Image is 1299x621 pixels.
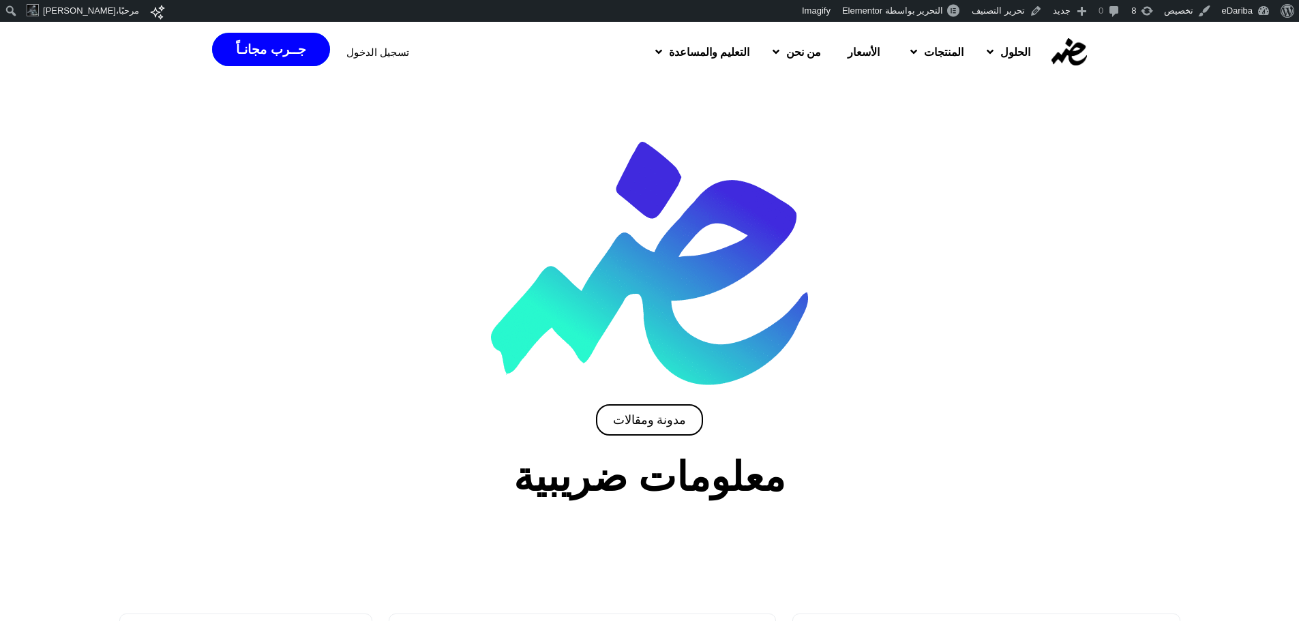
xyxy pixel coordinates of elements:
[212,33,329,66] a: جــرب مجانـاً
[897,34,973,70] a: المنتجات
[973,34,1040,70] a: الحلول
[831,34,897,70] a: الأسعار
[1000,44,1030,60] span: الحلول
[669,44,749,60] span: التعليم والمساعدة
[842,5,943,16] span: التحرير بواسطة Elementor
[1051,38,1087,65] img: eDariba
[243,455,1056,499] h1: التصنيف:
[346,47,409,57] a: تسجيل الدخول
[596,404,704,436] span: مدونة ومقالات
[642,34,759,70] a: التعليم والمساعدة
[759,34,831,70] a: من نحن
[786,44,821,60] span: من نحن
[924,44,964,60] span: المنتجات
[848,44,880,60] span: الأسعار
[491,142,808,385] img: eDariba
[513,455,786,499] span: معلومات ضريبية
[236,43,305,56] span: جــرب مجانـاً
